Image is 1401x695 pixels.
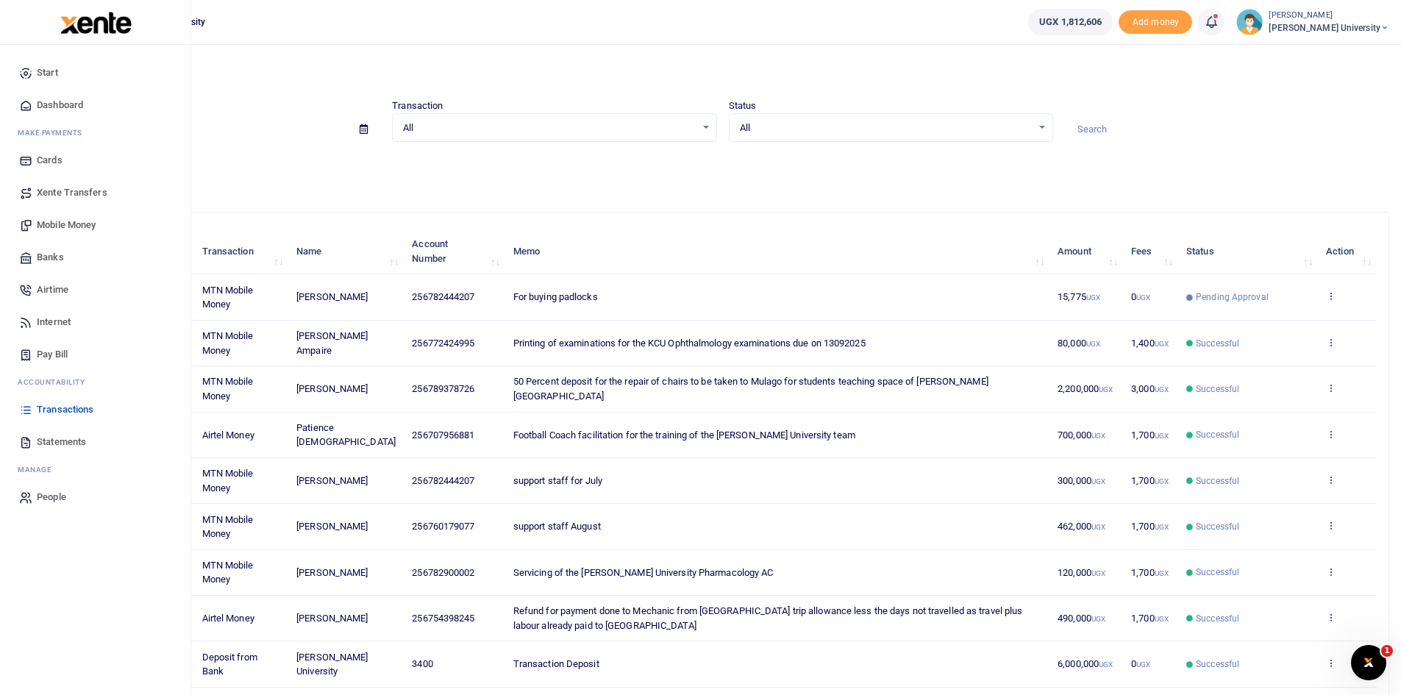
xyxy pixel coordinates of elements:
[513,567,774,578] span: Servicing of the [PERSON_NAME] University Pharmacology AC
[412,521,474,532] span: 256760179077
[60,12,132,34] img: logo-large
[392,99,443,113] label: Transaction
[1022,9,1119,35] li: Wallet ballance
[56,63,1389,79] h4: Transactions
[1196,612,1239,625] span: Successful
[296,613,368,624] span: [PERSON_NAME]
[1058,338,1100,349] span: 80,000
[296,567,368,578] span: [PERSON_NAME]
[1065,117,1389,142] input: Search
[1119,10,1192,35] span: Add money
[37,185,107,200] span: Xente Transfers
[296,652,368,677] span: [PERSON_NAME] University
[740,121,1032,135] span: All
[12,338,179,371] a: Pay Bill
[1155,615,1169,623] small: UGX
[513,475,602,486] span: support staff for July
[513,605,1023,631] span: Refund for payment done to Mechanic from [GEOGRAPHIC_DATA] trip allowance less the days not trave...
[1058,383,1113,394] span: 2,200,000
[1091,569,1105,577] small: UGX
[513,376,988,402] span: 50 Percent deposit for the repair of chairs to be taken to Mulago for students teaching space of ...
[1351,645,1386,680] iframe: Intercom live chat
[56,117,348,142] input: select period
[1028,9,1113,35] a: UGX 1,812,606
[1131,430,1169,441] span: 1,700
[505,229,1049,274] th: Memo: activate to sort column ascending
[1058,475,1105,486] span: 300,000
[12,458,179,481] li: M
[202,285,254,310] span: MTN Mobile Money
[1131,291,1150,302] span: 0
[37,250,64,265] span: Banks
[37,65,58,80] span: Start
[729,99,757,113] label: Status
[1049,229,1123,274] th: Amount: activate to sort column ascending
[1269,21,1389,35] span: [PERSON_NAME] University
[1155,432,1169,440] small: UGX
[1196,474,1239,488] span: Successful
[12,393,179,426] a: Transactions
[296,330,368,356] span: [PERSON_NAME] Ampaire
[1131,658,1150,669] span: 0
[1099,660,1113,669] small: UGX
[25,127,82,138] span: ake Payments
[1091,615,1105,623] small: UGX
[202,468,254,493] span: MTN Mobile Money
[513,658,599,669] span: Transaction Deposit
[37,282,68,297] span: Airtime
[59,16,132,27] a: logo-small logo-large logo-large
[12,209,179,241] a: Mobile Money
[513,430,855,441] span: Football Coach facilitation for the training of the [PERSON_NAME] University team
[513,338,866,349] span: Printing of examinations for the KCU Ophthalmology examinations due on 13092025
[12,89,179,121] a: Dashboard
[1236,9,1389,35] a: profile-user [PERSON_NAME] [PERSON_NAME] University
[1136,660,1150,669] small: UGX
[1196,291,1269,304] span: Pending Approval
[1091,477,1105,485] small: UGX
[296,422,396,448] span: Patience [DEMOGRAPHIC_DATA]
[1058,658,1113,669] span: 6,000,000
[1091,432,1105,440] small: UGX
[1086,293,1100,302] small: UGX
[412,291,474,302] span: 256782444207
[513,291,598,302] span: For buying padlocks
[37,402,93,417] span: Transactions
[404,229,505,274] th: Account Number: activate to sort column ascending
[1039,15,1102,29] span: UGX 1,812,606
[1131,475,1169,486] span: 1,700
[56,160,1389,175] p: Download
[37,435,86,449] span: Statements
[1131,383,1169,394] span: 3,000
[202,613,254,624] span: Airtel Money
[1119,15,1192,26] a: Add money
[296,383,368,394] span: [PERSON_NAME]
[1058,521,1105,532] span: 462,000
[12,371,179,393] li: Ac
[412,430,474,441] span: 256707956881
[12,274,179,306] a: Airtime
[1136,293,1150,302] small: UGX
[37,98,83,113] span: Dashboard
[1178,229,1318,274] th: Status: activate to sort column ascending
[12,481,179,513] a: People
[1058,567,1105,578] span: 120,000
[412,383,474,394] span: 256789378726
[202,514,254,540] span: MTN Mobile Money
[1155,477,1169,485] small: UGX
[1058,291,1100,302] span: 15,775
[1236,9,1263,35] img: profile-user
[202,430,254,441] span: Airtel Money
[1091,523,1105,531] small: UGX
[37,218,96,232] span: Mobile Money
[296,475,368,486] span: [PERSON_NAME]
[1155,523,1169,531] small: UGX
[1131,567,1169,578] span: 1,700
[12,426,179,458] a: Statements
[403,121,695,135] span: All
[37,490,66,505] span: People
[1196,566,1239,579] span: Successful
[296,291,368,302] span: [PERSON_NAME]
[412,613,474,624] span: 256754398245
[193,229,288,274] th: Transaction: activate to sort column ascending
[202,330,254,356] span: MTN Mobile Money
